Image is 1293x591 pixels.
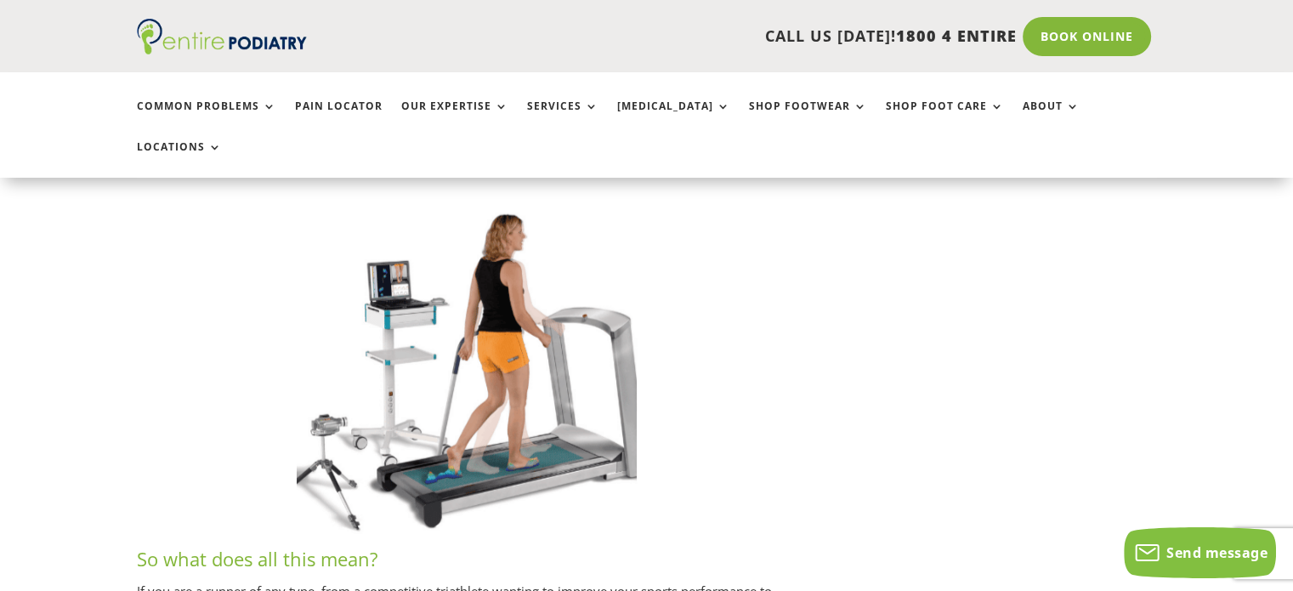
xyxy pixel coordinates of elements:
h3: ? [137,546,798,581]
img: logo (1) [137,19,307,54]
a: About [1023,100,1080,137]
a: Common Problems [137,100,276,137]
span: So what does all this mean [137,546,370,571]
a: Our Expertise [401,100,508,137]
a: Locations [137,141,222,178]
span: Send message [1166,543,1267,562]
span: 1800 4 ENTIRE [896,26,1017,46]
a: Services [527,100,598,137]
p: CALL US [DATE]! [372,26,1017,48]
a: Shop Footwear [749,100,867,137]
a: Book Online [1023,17,1151,56]
a: Pain Locator [295,100,383,137]
a: Entire Podiatry [137,41,307,58]
a: [MEDICAL_DATA] [617,100,730,137]
button: Send message [1124,527,1276,578]
a: Shop Foot Care [886,100,1004,137]
img: Zebris Biomechanical Gait Analysis [297,206,637,546]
